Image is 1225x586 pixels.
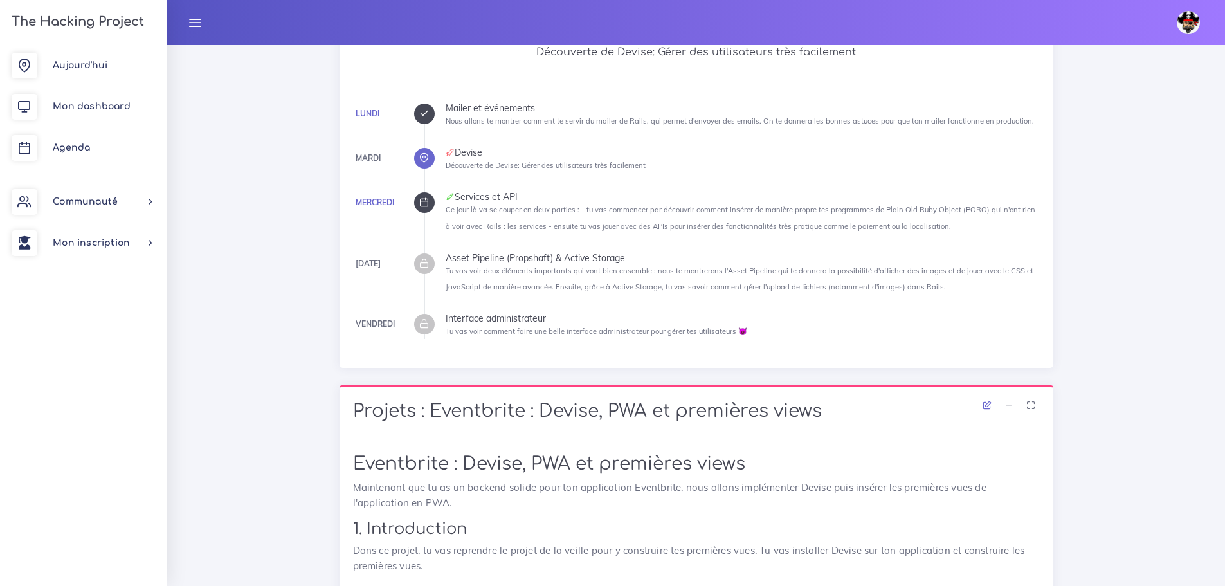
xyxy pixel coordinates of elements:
div: Interface administrateur [446,314,1040,323]
small: Ce jour là va se couper en deux parties : - tu vas commencer par découvrir comment insérer de man... [446,205,1035,230]
a: Mercredi [356,197,394,207]
div: Services et API [446,192,1040,201]
p: Maintenant que tu as un backend solide pour ton application Eventbrite, nous allons implémenter D... [353,480,1040,511]
small: Tu vas voir comment faire une belle interface administrateur pour gérer tes utilisateurs 😈 [446,327,747,336]
div: Asset Pipeline (Propshaft) & Active Storage [446,253,1040,262]
p: Dans ce projet, tu vas reprendre le projet de la veille pour y construire tes premières vues. Tu ... [353,543,1040,574]
span: Mon dashboard [53,102,131,111]
span: Aujourd'hui [53,60,107,70]
img: avatar [1177,11,1200,34]
h1: Eventbrite : Devise, PWA et premières views [353,453,1040,475]
h5: Découverte de Devise: Gérer des utilisateurs très facilement [353,46,1040,59]
small: Tu vas voir deux éléments importants qui vont bien ensemble : nous te montrerons l'Asset Pipeline... [446,266,1033,291]
a: Lundi [356,109,379,118]
small: Nous allons te montrer comment te servir du mailer de Rails, qui permet d'envoyer des emails. On ... [446,116,1034,125]
div: Vendredi [356,317,395,331]
div: Mardi [356,151,381,165]
span: Agenda [53,143,90,152]
h1: Projets : Eventbrite : Devise, PWA et premières views [353,401,1040,423]
span: Communauté [53,197,118,206]
span: Mon inscription [53,238,130,248]
div: Devise [446,148,1040,157]
h3: The Hacking Project [8,15,144,29]
div: Mailer et événements [446,104,1040,113]
div: [DATE] [356,257,381,271]
h2: 1. Introduction [353,520,1040,538]
small: Découverte de Devise: Gérer des utilisateurs très facilement [446,161,646,170]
